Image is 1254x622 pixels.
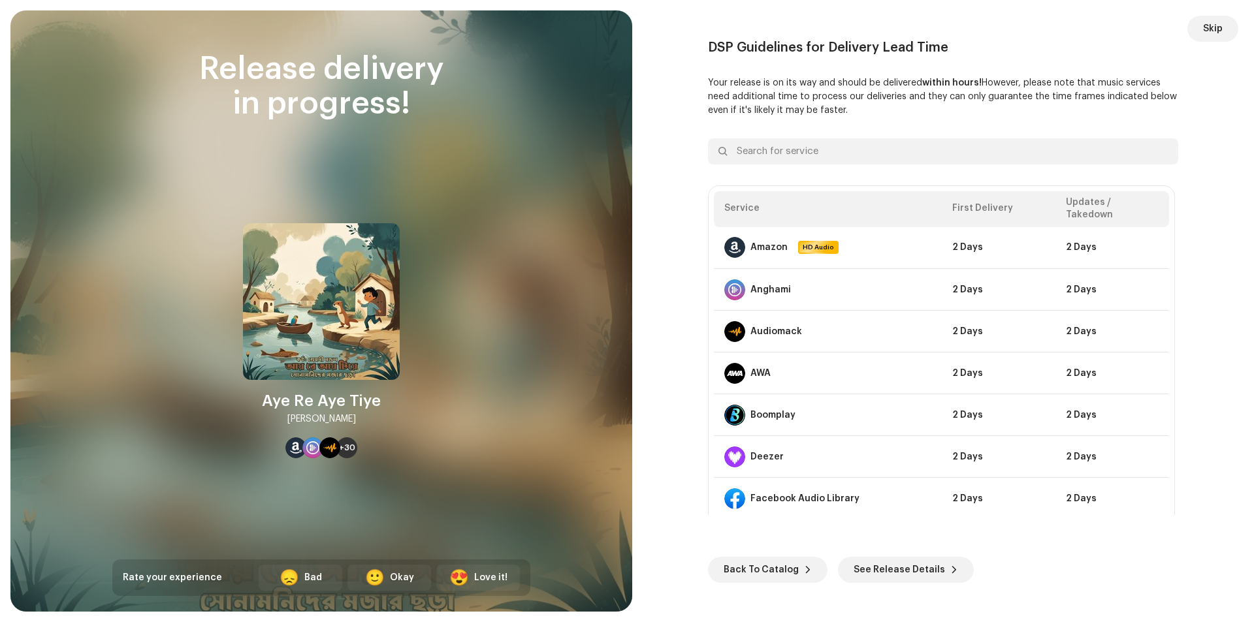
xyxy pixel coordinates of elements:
td: 2 Days [1055,394,1169,436]
td: 2 Days [1055,227,1169,269]
td: 2 Days [942,269,1055,311]
div: Boomplay [750,410,796,420]
div: Release delivery in progress! [112,52,530,121]
td: 2 Days [1055,352,1169,394]
div: Love it! [474,571,507,585]
div: Amazon [750,242,788,253]
span: Back To Catalog [724,557,799,583]
span: See Release Details [854,557,945,583]
div: Aye Re Aye Tiye [262,390,381,411]
div: Okay [390,571,414,585]
div: 😍 [449,570,469,585]
td: 2 Days [942,311,1055,352]
span: Skip [1203,16,1223,42]
td: 2 Days [942,436,1055,478]
span: HD Audio [799,242,837,253]
div: AWA [750,368,771,379]
input: Search for service [708,138,1178,164]
span: +30 [339,443,355,453]
td: 2 Days [1055,311,1169,352]
th: Updates / Takedown [1055,191,1169,227]
td: 2 Days [942,352,1055,394]
button: Skip [1187,16,1238,42]
td: 2 Days [942,478,1055,520]
div: Facebook Audio Library [750,493,860,504]
div: Audiomack [750,326,802,337]
b: within hours! [922,78,982,87]
div: Anghami [750,285,791,295]
div: Deezer [750,452,784,462]
p: Your release is on its way and should be delivered However, please note that music services need ... [708,76,1178,117]
span: Rate your experience [123,573,222,582]
td: 2 Days [942,227,1055,269]
div: 🙂 [365,570,385,585]
button: See Release Details [838,557,974,583]
div: [PERSON_NAME] [287,411,356,427]
td: 2 Days [1055,436,1169,478]
th: First Delivery [942,191,1055,227]
div: Bad [304,571,322,585]
td: 2 Days [1055,269,1169,311]
th: Service [714,191,942,227]
td: 2 Days [942,394,1055,436]
div: DSP Guidelines for Delivery Lead Time [708,40,1178,55]
div: 😞 [280,570,299,585]
button: Back To Catalog [708,557,828,583]
td: 2 Days [1055,478,1169,520]
img: b3a575ee-4daf-4e6b-a353-2cbbb934ad71 [243,223,400,380]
